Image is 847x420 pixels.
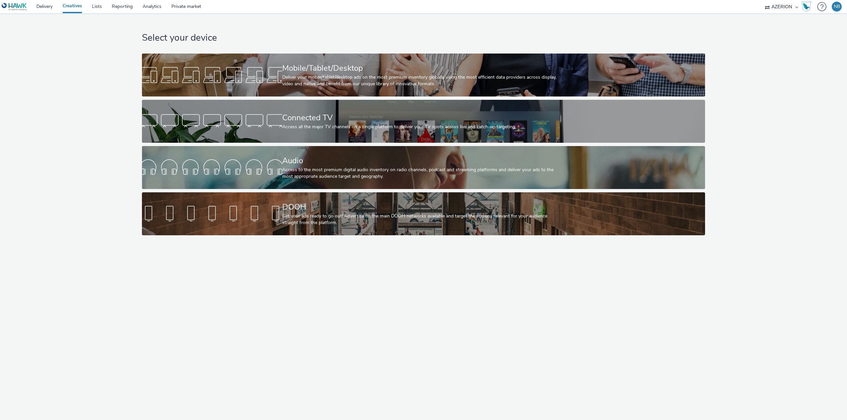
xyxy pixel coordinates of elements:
[142,146,705,189] a: AudioAccess to the most premium digital audio inventory on radio channels, podcast and streaming ...
[2,3,27,11] img: undefined Logo
[834,2,840,12] div: NB
[142,54,705,96] a: Mobile/Tablet/DesktopDeliver your mobile/tablet/desktop ads on the most premium inventory globall...
[282,124,562,130] div: Access all the major TV channels on a single platform to deliver your TV spots across live and ca...
[801,1,814,12] a: Hawk Academy
[801,1,811,12] img: Hawk Academy
[282,201,562,213] div: DOOH
[282,112,562,124] div: Connected TV
[142,100,705,143] a: Connected TVAccess all the major TV channels on a single platform to deliver your TV spots across...
[282,167,562,180] div: Access to the most premium digital audio inventory on radio channels, podcast and streaming platf...
[282,213,562,226] div: Get your ads ready to go out! Advertise on the main DOOH networks available and target the screen...
[282,62,562,74] div: Mobile/Tablet/Desktop
[282,74,562,88] div: Deliver your mobile/tablet/desktop ads on the most premium inventory globally using the most effi...
[142,192,705,235] a: DOOHGet your ads ready to go out! Advertise on the main DOOH networks available and target the sc...
[282,155,562,167] div: Audio
[142,32,705,44] h1: Select your device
